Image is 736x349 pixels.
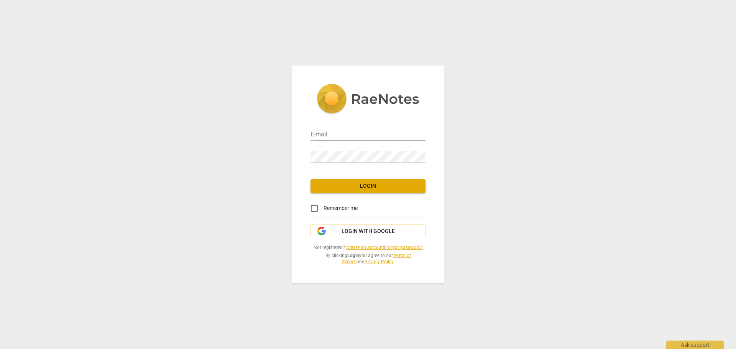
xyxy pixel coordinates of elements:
[317,84,419,115] img: 5ac2273c67554f335776073100b6d88f.svg
[310,244,426,251] span: Not registered? |
[342,253,411,265] a: Terms of Service
[347,253,359,258] b: Login
[385,245,423,250] a: Forgot password?
[365,259,393,264] a: Privacy Policy
[666,341,724,349] div: Ask support
[324,204,358,212] span: Remember me
[346,245,384,250] a: Create an account
[317,182,419,190] span: Login
[342,228,395,235] span: Login with Google
[310,179,426,193] button: Login
[310,252,426,265] span: By clicking you agree to our and .
[310,224,426,239] button: Login with Google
